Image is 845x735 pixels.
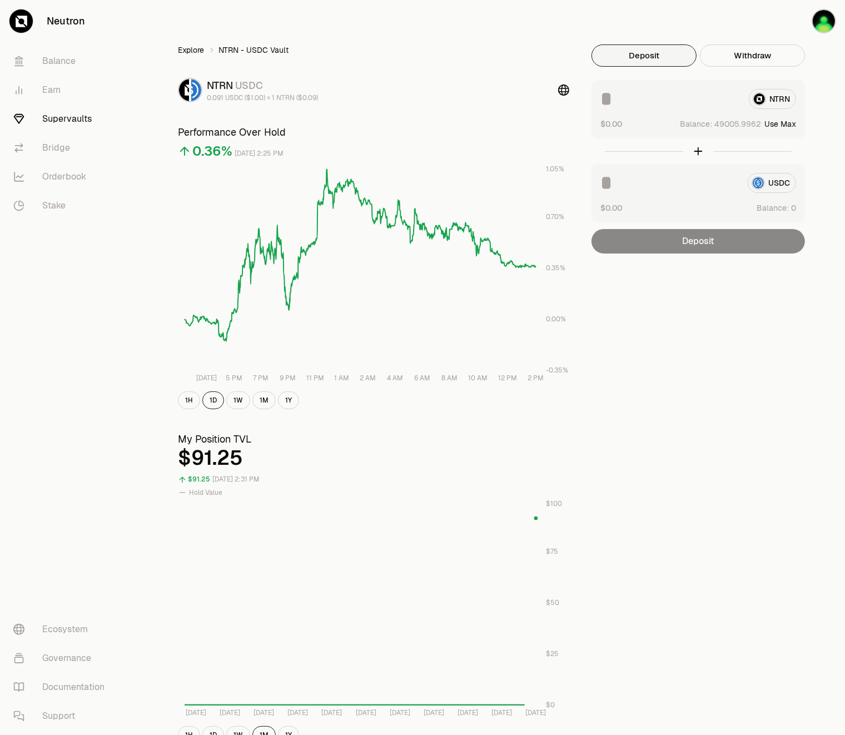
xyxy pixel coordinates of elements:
tspan: [DATE] [390,709,410,718]
button: 1H [178,391,200,409]
tspan: [DATE] [526,709,546,718]
div: 0.091 USDC ($1.00) = 1 NTRN ($0.09) [207,93,318,102]
tspan: [DATE] [287,709,308,718]
button: Deposit [591,44,697,67]
tspan: $75 [546,547,558,556]
button: 1Y [278,391,299,409]
tspan: 0.00% [546,315,566,324]
a: Governance [4,644,120,673]
a: Earn [4,76,120,105]
div: [DATE] 2:31 PM [212,473,260,486]
span: Hold Value [189,488,222,497]
a: Supervaults [4,105,120,133]
tspan: [DATE] [356,709,376,718]
tspan: 10 AM [468,374,488,383]
tspan: 5 PM [226,374,242,383]
img: USDC Logo [191,79,201,101]
tspan: [DATE] [254,709,274,718]
a: Explore [178,44,204,56]
tspan: $100 [546,499,562,508]
tspan: [DATE] [322,709,342,718]
tspan: 6 AM [414,374,430,383]
div: NTRN [207,78,318,93]
tspan: 2 AM [360,374,376,383]
button: $0.00 [600,118,622,130]
tspan: 9 PM [280,374,296,383]
tspan: [DATE] [220,709,240,718]
tspan: 0.70% [546,212,564,221]
tspan: $50 [546,598,559,607]
button: 1W [226,391,250,409]
span: Balance: [680,118,712,130]
div: $91.25 [188,473,210,486]
tspan: 12 PM [498,374,517,383]
h3: Performance Over Hold [178,125,569,140]
img: NTRN Logo [179,79,189,101]
tspan: 7 PM [253,374,269,383]
div: 0.36% [192,142,232,160]
tspan: 1.05% [546,165,564,173]
tspan: 1 AM [334,374,349,383]
div: $91.25 [178,447,569,469]
tspan: [DATE] [424,709,444,718]
tspan: 8 AM [441,374,458,383]
tspan: 2 PM [528,374,544,383]
a: Bridge [4,133,120,162]
a: Orderbook [4,162,120,191]
img: ledger [812,9,836,33]
span: USDC [235,79,263,92]
tspan: 11 PM [306,374,324,383]
span: Balance: [757,202,789,213]
h3: My Position TVL [178,431,569,447]
tspan: [DATE] [196,374,217,383]
tspan: [DATE] [491,709,512,718]
div: [DATE] 2:25 PM [235,147,284,160]
button: $0.00 [600,202,622,213]
tspan: [DATE] [186,709,206,718]
span: NTRN - USDC Vault [218,44,289,56]
button: 1M [252,391,276,409]
tspan: 4 AM [387,374,403,383]
button: Withdraw [700,44,805,67]
button: Use Max [764,118,796,130]
a: Ecosystem [4,615,120,644]
tspan: $0 [546,701,555,709]
a: Documentation [4,673,120,702]
tspan: 0.35% [546,264,565,272]
a: Stake [4,191,120,220]
nav: breadcrumb [178,44,569,56]
a: Balance [4,47,120,76]
tspan: [DATE] [458,709,478,718]
button: 1D [202,391,224,409]
tspan: -0.35% [546,366,568,375]
tspan: $25 [546,649,559,658]
a: Support [4,702,120,731]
